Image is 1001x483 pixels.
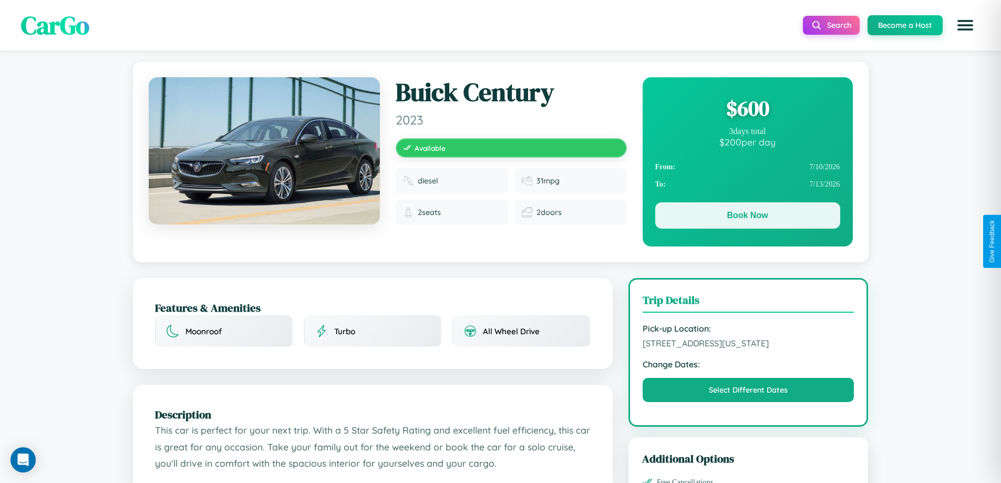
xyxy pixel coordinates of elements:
span: All Wheel Drive [483,326,540,336]
div: 7 / 13 / 2026 [655,176,840,193]
div: Open Intercom Messenger [11,447,36,472]
span: 2023 [396,112,627,128]
strong: To: [655,180,666,189]
span: diesel [418,176,438,186]
img: Fuel efficiency [522,176,532,186]
span: Available [415,143,446,152]
span: 2 seats [418,208,441,217]
h1: Buick Century [396,77,627,108]
span: Turbo [334,326,355,336]
img: Doors [522,207,532,218]
img: Buick Century 2023 [149,77,380,224]
div: Give Feedback [988,220,996,263]
span: 31 mpg [536,176,560,186]
p: This car is perfect for your next trip. With a 5 Star Safety Rating and excellent fuel efficiency... [155,422,591,472]
span: Moonroof [185,326,222,336]
button: Book Now [655,202,840,229]
button: Open menu [951,11,980,40]
div: $ 200 per day [655,136,840,148]
strong: Pick-up Location: [643,323,854,334]
div: $ 600 [655,94,840,122]
h2: Features & Amenities [155,300,591,315]
button: Search [803,16,860,35]
div: 7 / 10 / 2026 [655,158,840,176]
h2: Description [155,407,591,422]
img: Seats [403,207,414,218]
span: [STREET_ADDRESS][US_STATE] [643,338,854,348]
button: Become a Host [868,15,943,35]
button: Select Different Dates [643,378,854,402]
span: Search [827,20,851,30]
h3: Additional Options [642,451,855,466]
h3: Trip Details [643,292,854,313]
div: 3 days total [655,127,840,136]
strong: From: [655,162,676,171]
span: CarGo [21,8,89,43]
span: 2 doors [536,208,562,217]
img: Fuel type [403,176,414,186]
strong: Change Dates: [643,359,854,369]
